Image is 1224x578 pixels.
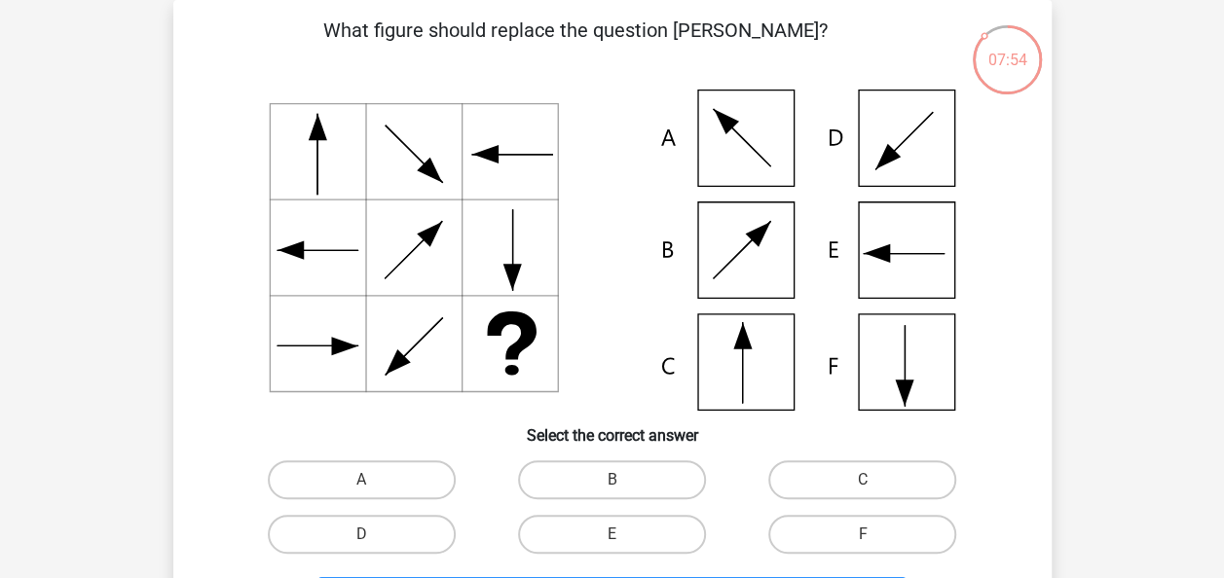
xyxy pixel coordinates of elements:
[518,460,706,499] label: B
[204,16,947,74] p: What figure should replace the question [PERSON_NAME]?
[268,460,456,499] label: A
[768,460,956,499] label: C
[518,515,706,554] label: E
[204,411,1020,445] h6: Select the correct answer
[971,23,1044,72] div: 07:54
[268,515,456,554] label: D
[768,515,956,554] label: F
